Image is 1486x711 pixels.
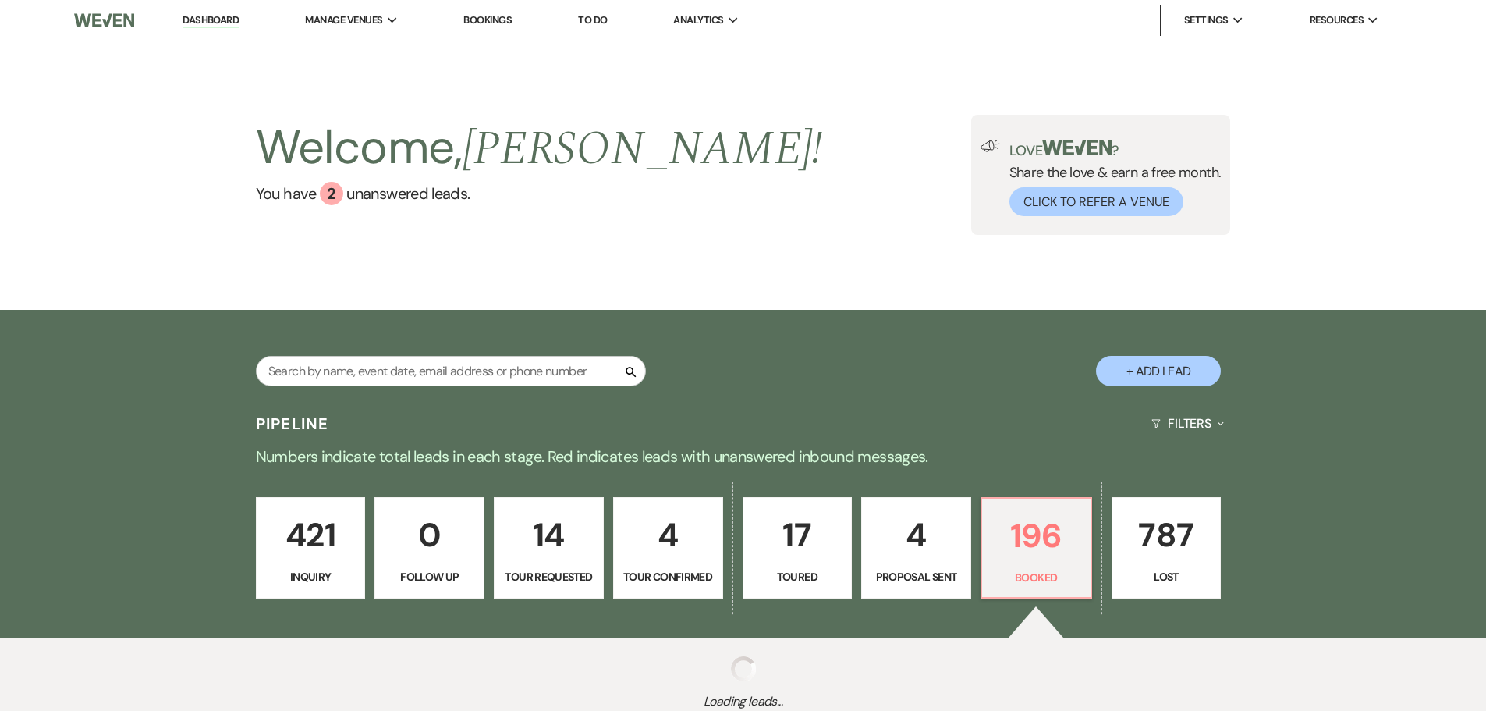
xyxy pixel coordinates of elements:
[266,568,356,585] p: Inquiry
[871,509,961,561] p: 4
[256,182,823,205] a: You have 2 unanswered leads.
[981,497,1092,599] a: 196Booked
[743,497,853,599] a: 17Toured
[385,509,474,561] p: 0
[1122,509,1211,561] p: 787
[613,497,723,599] a: 4Tour Confirmed
[266,509,356,561] p: 421
[871,568,961,585] p: Proposal Sent
[463,13,512,27] a: Bookings
[74,692,1412,711] span: Loading leads...
[673,12,723,28] span: Analytics
[182,444,1305,469] p: Numbers indicate total leads in each stage. Red indicates leads with unanswered inbound messages.
[753,568,842,585] p: Toured
[623,568,713,585] p: Tour Confirmed
[1122,568,1211,585] p: Lost
[463,113,823,185] span: [PERSON_NAME] !
[1009,187,1183,216] button: Click to Refer a Venue
[1112,497,1222,599] a: 787Lost
[1000,140,1222,216] div: Share the love & earn a free month.
[504,509,594,561] p: 14
[991,510,1081,562] p: 196
[981,140,1000,152] img: loud-speaker-illustration.svg
[494,497,604,599] a: 14Tour Requested
[1310,12,1364,28] span: Resources
[74,4,133,37] img: Weven Logo
[256,356,646,386] input: Search by name, event date, email address or phone number
[1145,403,1230,444] button: Filters
[504,568,594,585] p: Tour Requested
[305,12,382,28] span: Manage Venues
[1096,356,1221,386] button: + Add Lead
[731,656,756,681] img: loading spinner
[256,115,823,182] h2: Welcome,
[1184,12,1229,28] span: Settings
[320,182,343,205] div: 2
[578,13,607,27] a: To Do
[1009,140,1222,158] p: Love ?
[256,413,329,435] h3: Pipeline
[385,568,474,585] p: Follow Up
[1042,140,1112,155] img: weven-logo-green.svg
[183,13,239,28] a: Dashboard
[861,497,971,599] a: 4Proposal Sent
[753,509,842,561] p: 17
[623,509,713,561] p: 4
[256,497,366,599] a: 421Inquiry
[374,497,484,599] a: 0Follow Up
[991,569,1081,586] p: Booked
